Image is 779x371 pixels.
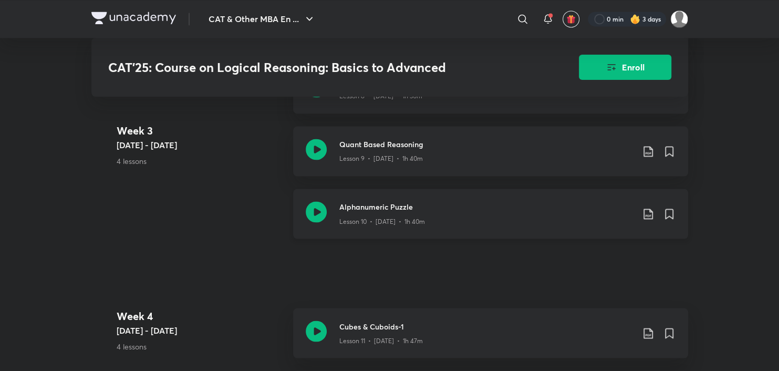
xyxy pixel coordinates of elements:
h3: CAT'25: Course on Logical Reasoning: Basics to Advanced [108,60,520,75]
button: Enroll [579,55,671,80]
p: Lesson 9 • [DATE] • 1h 40m [339,154,423,163]
h4: Week 3 [117,123,285,139]
img: Company Logo [91,12,176,24]
button: avatar [563,11,579,27]
p: Lesson 10 • [DATE] • 1h 40m [339,217,425,226]
h5: [DATE] - [DATE] [117,324,285,336]
a: Quant Based ReasoningLesson 9 • [DATE] • 1h 40m [293,126,688,189]
h4: Week 4 [117,308,285,324]
h3: Alphanumeric Puzzle [339,201,633,212]
h3: Quant Based Reasoning [339,139,633,150]
button: CAT & Other MBA En ... [202,8,322,29]
h5: [DATE] - [DATE] [117,139,285,152]
img: streak [630,14,640,24]
img: avatar [566,14,576,24]
img: Abhishek gupta [670,10,688,28]
p: 4 lessons [117,341,285,352]
a: Alphanumeric PuzzleLesson 10 • [DATE] • 1h 40m [293,189,688,251]
p: 4 lessons [117,156,285,167]
a: Company Logo [91,12,176,27]
p: Lesson 11 • [DATE] • 1h 47m [339,336,423,345]
a: Cubes & Cuboids-1Lesson 11 • [DATE] • 1h 47m [293,308,688,370]
h3: Cubes & Cuboids-1 [339,321,633,332]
